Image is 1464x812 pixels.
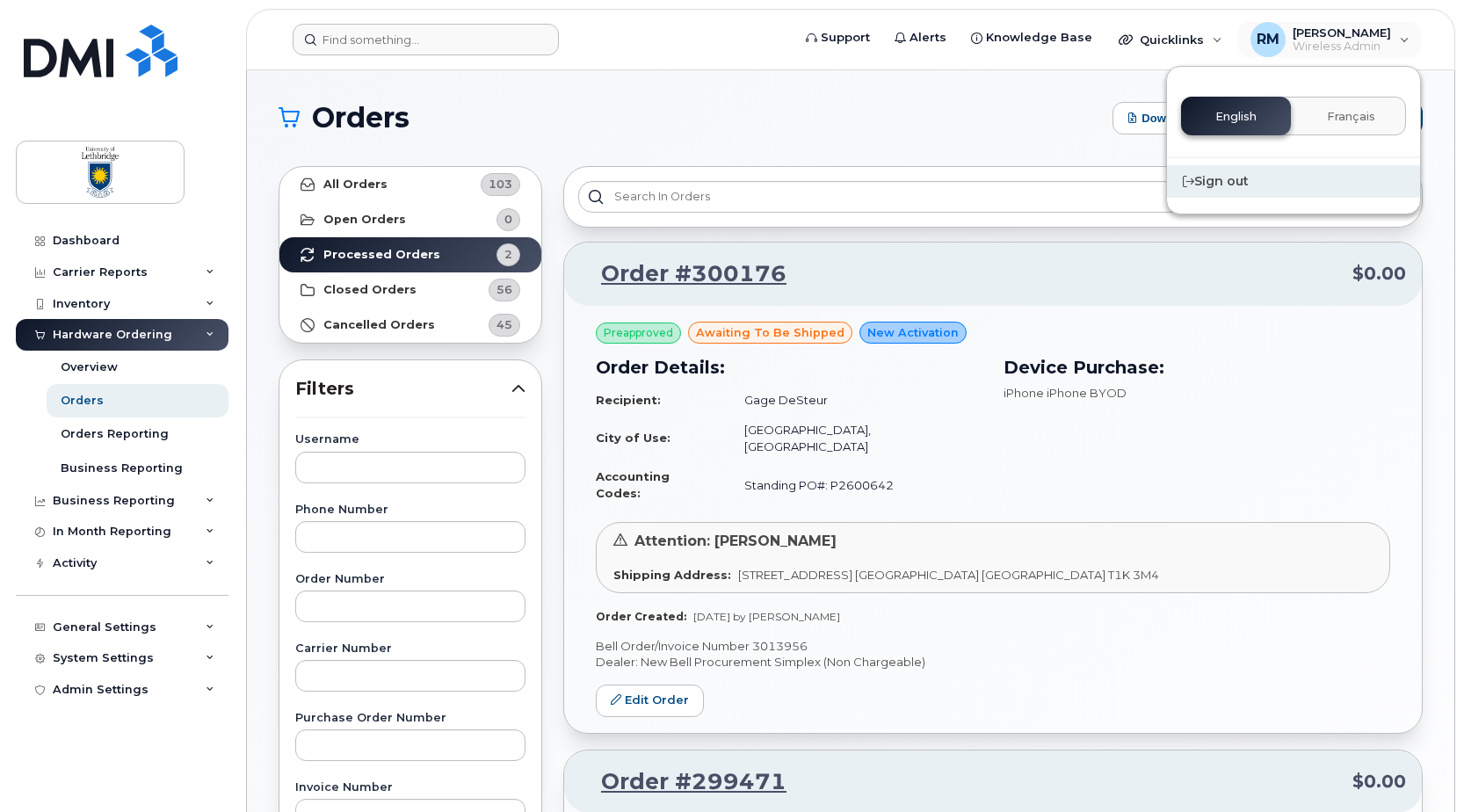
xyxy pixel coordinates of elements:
[279,237,541,272] a: Processed Orders2
[295,376,511,402] span: Filters
[596,431,670,445] strong: City of Use:
[489,176,512,192] span: 103
[312,105,409,131] span: Orders
[279,308,541,343] a: Cancelled Orders45
[1327,110,1375,124] span: Français
[504,211,512,228] span: 0
[1352,769,1406,794] span: $0.00
[728,415,982,461] td: [GEOGRAPHIC_DATA], [GEOGRAPHIC_DATA]
[279,202,541,237] a: Open Orders0
[634,533,837,549] span: Attention: [PERSON_NAME]
[496,316,512,333] span: 45
[738,568,1159,582] span: [STREET_ADDRESS] [GEOGRAPHIC_DATA] [GEOGRAPHIC_DATA] T1K 3M4
[596,638,1390,655] p: Bell Order/Invoice Number 3013956
[580,766,786,798] a: Order #299471
[728,461,982,508] td: Standing PO#: P2600642
[596,685,704,717] a: Edit Order
[604,325,673,341] span: Preapproved
[295,574,525,585] label: Order Number
[496,281,512,298] span: 56
[867,324,959,341] span: New Activation
[295,504,525,516] label: Phone Number
[693,610,840,623] span: [DATE] by [PERSON_NAME]
[504,246,512,263] span: 2
[323,178,388,192] strong: All Orders
[1352,261,1406,286] span: $0.00
[596,354,982,381] h3: Order Details:
[728,385,982,416] td: Gage DeSteur
[323,213,406,227] strong: Open Orders
[1112,102,1285,134] button: Download Excel Report
[323,318,435,332] strong: Cancelled Orders
[580,258,786,290] a: Order #300176
[323,248,440,262] strong: Processed Orders
[295,643,525,655] label: Carrier Number
[295,434,525,446] label: Username
[596,469,670,500] strong: Accounting Codes:
[578,181,1408,213] input: Search in orders
[1004,354,1390,381] h3: Device Purchase:
[696,324,844,341] span: awaiting to be shipped
[295,713,525,724] label: Purchase Order Number
[323,283,417,297] strong: Closed Orders
[279,272,541,308] a: Closed Orders56
[596,654,1390,671] p: Dealer: New Bell Procurement Simplex (Non Chargeable)
[596,393,661,407] strong: Recipient:
[1167,165,1420,198] div: Sign out
[596,610,686,623] strong: Order Created:
[1004,386,1127,400] span: iPhone iPhone BYOD
[295,782,525,794] label: Invoice Number
[613,568,731,582] strong: Shipping Address:
[279,167,541,202] a: All Orders103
